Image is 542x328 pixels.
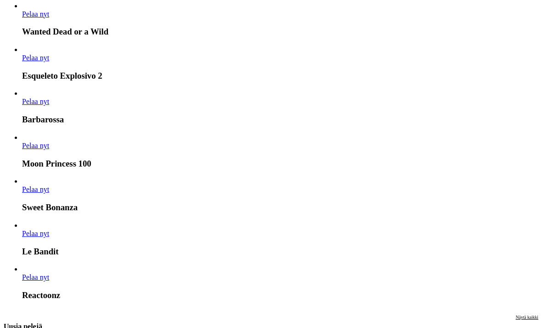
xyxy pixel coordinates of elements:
[22,142,49,150] a: Moon Princess 100
[22,10,49,18] span: Pelaa nyt
[22,230,49,237] span: Pelaa nyt
[22,54,49,62] a: Esqueleto Explosivo 2
[22,185,49,193] a: Sweet Bonanza
[22,185,49,193] span: Pelaa nyt
[22,10,49,18] a: Wanted Dead or a Wild
[22,98,49,105] a: Barbarossa
[22,273,49,281] span: Pelaa nyt
[516,315,538,320] span: Näytä kaikki
[22,273,49,281] a: Reactoonz
[22,230,49,237] a: Le Bandit
[22,54,49,62] span: Pelaa nyt
[22,142,49,150] span: Pelaa nyt
[22,98,49,105] span: Pelaa nyt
